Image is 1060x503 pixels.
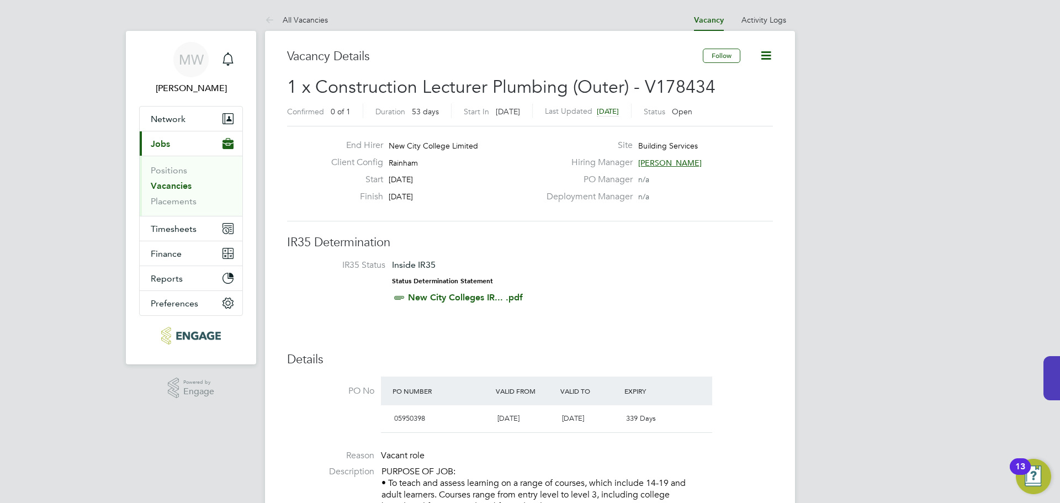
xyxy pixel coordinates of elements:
div: PO Number [390,381,493,401]
label: Reason [287,450,374,462]
span: Building Services [638,141,698,151]
span: 1 x Construction Lecturer Plumbing (Outer) - V178434 [287,76,715,98]
label: Deployment Manager [540,191,633,203]
span: Preferences [151,298,198,309]
span: 05950398 [394,414,425,423]
img: dovetailslate-logo-retina.png [161,327,220,345]
span: Max Williams [139,82,243,95]
span: n/a [638,192,649,202]
span: [DATE] [597,107,619,116]
button: Network [140,107,242,131]
a: Vacancy [694,15,724,25]
span: 0 of 1 [331,107,351,117]
label: PO No [287,385,374,397]
label: Confirmed [287,107,324,117]
span: [DATE] [389,174,413,184]
label: Finish [322,191,383,203]
label: Site [540,140,633,151]
a: Vacancies [151,181,192,191]
a: Powered byEngage [168,378,215,399]
span: Vacant role [381,450,425,461]
label: IR35 Status [298,260,385,271]
label: Client Config [322,157,383,168]
span: Powered by [183,378,214,387]
span: MW [179,52,204,67]
button: Preferences [140,291,242,315]
span: [DATE] [562,414,584,423]
div: Valid From [493,381,558,401]
div: 13 [1015,467,1025,481]
nav: Main navigation [126,31,256,364]
span: 53 days [412,107,439,117]
div: Jobs [140,156,242,216]
button: Timesheets [140,216,242,241]
button: Finance [140,241,242,266]
span: Timesheets [151,224,197,234]
a: New City Colleges IR... .pdf [408,292,523,303]
span: Engage [183,387,214,396]
label: PO Manager [540,174,633,186]
label: End Hirer [322,140,383,151]
button: Follow [703,49,740,63]
span: Finance [151,248,182,259]
a: Positions [151,165,187,176]
span: Open [672,107,692,117]
div: Valid To [558,381,622,401]
h3: Details [287,352,773,368]
label: Hiring Manager [540,157,633,168]
button: Jobs [140,131,242,156]
span: Network [151,114,185,124]
label: Status [644,107,665,117]
span: [PERSON_NAME] [638,158,702,168]
a: All Vacancies [265,15,328,25]
button: Reports [140,266,242,290]
span: Inside IR35 [392,260,436,270]
a: Activity Logs [741,15,786,25]
h3: IR35 Determination [287,235,773,251]
a: MW[PERSON_NAME] [139,42,243,95]
span: [DATE] [496,107,520,117]
a: Go to home page [139,327,243,345]
span: [DATE] [497,414,520,423]
strong: Status Determination Statement [392,277,493,285]
button: Open Resource Center, 13 new notifications [1016,459,1051,494]
span: n/a [638,174,649,184]
span: Reports [151,273,183,284]
span: [DATE] [389,192,413,202]
span: New City College Limited [389,141,478,151]
label: Duration [375,107,405,117]
label: Start In [464,107,489,117]
span: 339 Days [626,414,656,423]
label: Description [287,466,374,478]
span: Rainham [389,158,418,168]
h3: Vacancy Details [287,49,703,65]
span: Jobs [151,139,170,149]
a: Placements [151,196,197,207]
label: Start [322,174,383,186]
div: Expiry [622,381,686,401]
label: Last Updated [545,106,592,116]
